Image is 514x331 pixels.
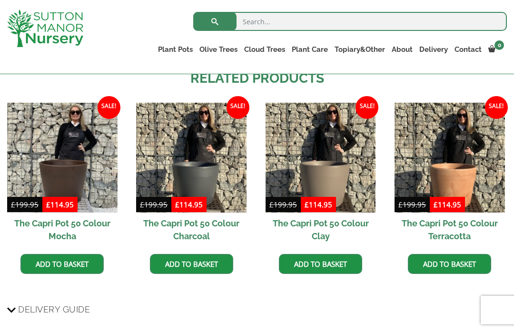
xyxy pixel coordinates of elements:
[305,200,309,209] span: £
[266,103,376,247] a: Sale! The Capri Pot 50 Colour Clay
[7,10,83,47] img: logo
[331,43,388,56] a: Topiary&Other
[140,200,144,209] span: £
[196,43,241,56] a: Olive Trees
[11,200,15,209] span: £
[7,213,118,247] h2: The Capri Pot 50 Colour Mocha
[288,43,331,56] a: Plant Care
[395,213,505,247] h2: The Capri Pot 50 Colour Terracotta
[408,254,491,274] a: Add to basket: “The Capri Pot 50 Colour Terracotta”
[398,200,426,209] bdi: 199.95
[7,103,118,213] img: The Capri Pot 50 Colour Mocha
[416,43,451,56] a: Delivery
[485,96,508,119] span: Sale!
[136,103,247,213] img: The Capri Pot 50 Colour Charcoal
[20,254,104,274] a: Add to basket: “The Capri Pot 50 Colour Mocha”
[485,43,507,56] a: 0
[434,200,438,209] span: £
[395,103,505,247] a: Sale! The Capri Pot 50 Colour Terracotta
[395,103,505,213] img: The Capri Pot 50 Colour Terracotta
[269,200,297,209] bdi: 199.95
[398,200,403,209] span: £
[388,43,416,56] a: About
[18,301,90,318] span: Delivery Guide
[356,96,378,119] span: Sale!
[175,200,203,209] bdi: 114.95
[175,200,179,209] span: £
[266,213,376,247] h2: The Capri Pot 50 Colour Clay
[193,12,507,31] input: Search...
[494,40,504,50] span: 0
[269,200,274,209] span: £
[98,96,120,119] span: Sale!
[7,103,118,247] a: Sale! The Capri Pot 50 Colour Mocha
[46,200,74,209] bdi: 114.95
[305,200,332,209] bdi: 114.95
[140,200,168,209] bdi: 199.95
[11,200,39,209] bdi: 199.95
[241,43,288,56] a: Cloud Trees
[136,103,247,247] a: Sale! The Capri Pot 50 Colour Charcoal
[155,43,196,56] a: Plant Pots
[136,213,247,247] h2: The Capri Pot 50 Colour Charcoal
[150,254,233,274] a: Add to basket: “The Capri Pot 50 Colour Charcoal”
[266,103,376,213] img: The Capri Pot 50 Colour Clay
[227,96,249,119] span: Sale!
[434,200,461,209] bdi: 114.95
[451,43,485,56] a: Contact
[279,254,362,274] a: Add to basket: “The Capri Pot 50 Colour Clay”
[7,68,507,88] h2: Related products
[46,200,50,209] span: £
